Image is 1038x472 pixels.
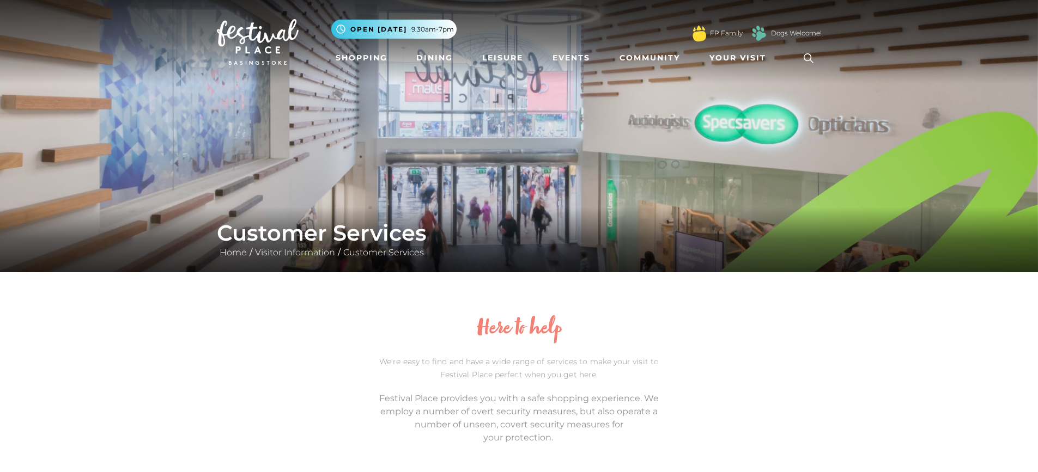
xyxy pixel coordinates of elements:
[217,247,250,258] a: Home
[771,28,822,38] a: Dogs Welcome!
[478,48,527,68] a: Leisure
[705,48,776,68] a: Your Visit
[379,357,659,379] span: We're easy to find and have a wide range of services to make your visit to Festival Place perfect...
[709,52,766,64] span: Your Visit
[217,220,822,246] h1: Customer Services
[379,393,659,430] span: Festival Place provides you with a safe shopping experience. We employ a number of overt security...
[710,28,743,38] a: FP Family
[548,48,594,68] a: Events
[615,48,684,68] a: Community
[412,48,457,68] a: Dining
[217,19,299,65] img: Festival Place Logo
[331,20,457,39] button: Open [DATE] 9.30am-7pm
[331,48,392,68] a: Shopping
[411,24,454,34] span: 9.30am-7pm
[483,432,553,443] span: your protection.
[209,220,830,259] div: / /
[350,24,407,34] span: Open [DATE]
[252,247,338,258] a: Visitor Information
[341,247,427,258] a: Customer Services
[372,317,666,341] h2: Here to help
